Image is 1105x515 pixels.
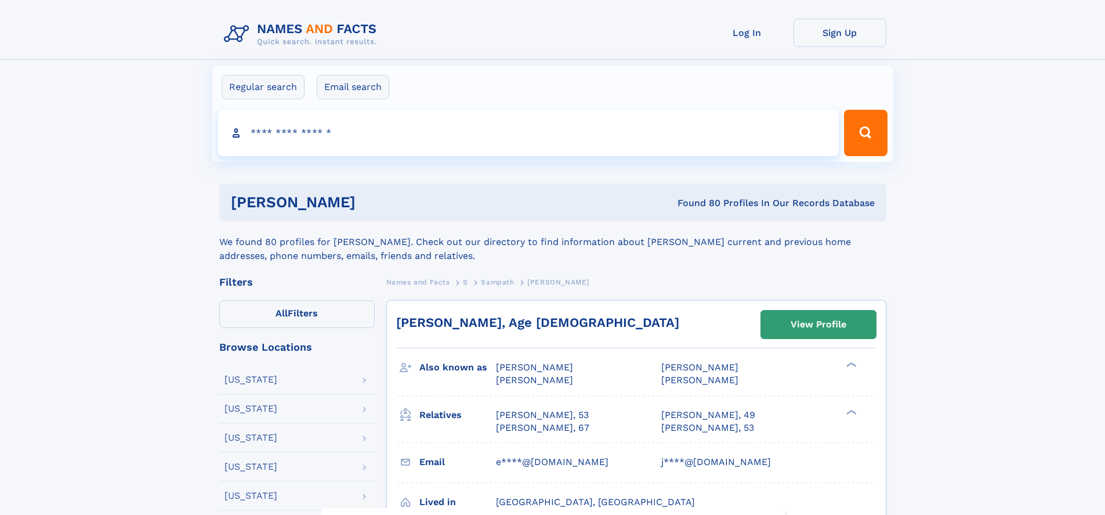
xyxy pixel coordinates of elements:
[496,422,589,434] a: [PERSON_NAME], 67
[661,374,738,386] span: [PERSON_NAME]
[224,462,277,471] div: [US_STATE]
[219,19,386,50] img: Logo Names and Facts
[844,110,887,156] button: Search Button
[496,496,695,507] span: [GEOGRAPHIC_DATA], [GEOGRAPHIC_DATA]
[496,362,573,373] span: [PERSON_NAME]
[761,311,876,338] a: View Profile
[219,342,375,352] div: Browse Locations
[419,492,496,512] h3: Lived in
[463,278,468,286] span: S
[386,275,450,289] a: Names and Facts
[481,275,514,289] a: Sampath
[419,358,496,377] h3: Also known as
[419,405,496,425] h3: Relatives
[224,404,277,413] div: [US_STATE]
[231,195,517,210] h1: [PERSON_NAME]
[661,409,755,422] a: [PERSON_NAME], 49
[224,491,277,500] div: [US_STATE]
[396,315,679,330] a: [PERSON_NAME], Age [DEMOGRAPHIC_DATA]
[527,278,589,286] span: [PERSON_NAME]
[276,308,288,319] span: All
[219,300,375,328] label: Filters
[317,75,389,99] label: Email search
[843,408,857,416] div: ❯
[496,409,589,422] a: [PERSON_NAME], 53
[791,311,846,338] div: View Profile
[843,361,857,369] div: ❯
[701,19,794,47] a: Log In
[222,75,305,99] label: Regular search
[661,362,738,373] span: [PERSON_NAME]
[661,422,754,434] a: [PERSON_NAME], 53
[224,375,277,384] div: [US_STATE]
[516,197,875,210] div: Found 80 Profiles In Our Records Database
[463,275,468,289] a: S
[419,452,496,472] h3: Email
[218,110,839,156] input: search input
[219,277,375,287] div: Filters
[219,221,886,263] div: We found 80 profiles for [PERSON_NAME]. Check out our directory to find information about [PERSON...
[224,433,277,442] div: [US_STATE]
[794,19,886,47] a: Sign Up
[496,374,573,386] span: [PERSON_NAME]
[481,278,514,286] span: Sampath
